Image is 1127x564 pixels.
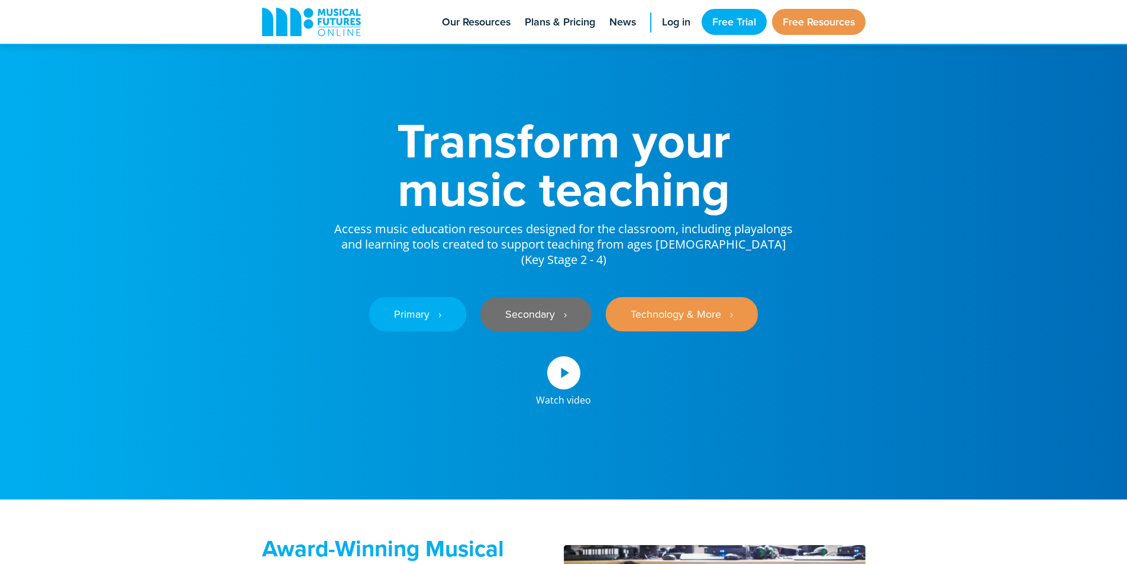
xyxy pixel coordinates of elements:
a: Free Resources [772,9,866,35]
div: Watch video [536,389,591,405]
a: Technology & More ‎‏‏‎ ‎ › [606,297,758,331]
span: Plans & Pricing [525,14,595,30]
span: Our Resources [442,14,511,30]
a: Free Trial [702,9,767,35]
p: Access music education resources designed for the classroom, including playalongs and learning to... [333,213,795,268]
span: Log in [662,14,690,30]
span: News [609,14,636,30]
h1: Transform your music teaching [333,116,795,213]
a: Primary ‎‏‏‎ ‎ › [369,297,466,331]
a: Secondary ‎‏‏‎ ‎ › [480,297,592,331]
